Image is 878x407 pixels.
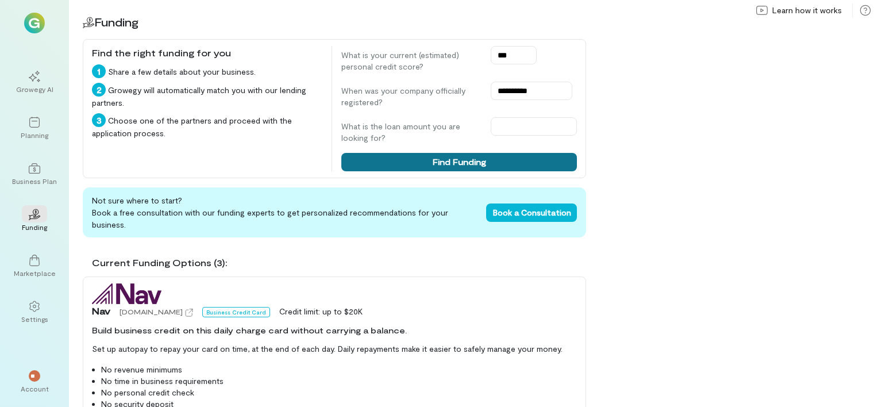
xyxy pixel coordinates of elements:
a: Marketplace [14,245,55,287]
a: Growegy AI [14,62,55,103]
button: Book a Consultation [486,203,577,222]
div: Not sure where to start? Book a free consultation with our funding experts to get personalized re... [83,187,586,237]
div: Growegy will automatically match you with our lending partners. [92,83,322,109]
label: What is your current (estimated) personal credit score? [341,49,479,72]
img: Nav [92,283,161,304]
div: Business Plan [12,176,57,186]
a: Planning [14,107,55,149]
li: No personal credit check [101,387,577,398]
li: No revenue minimums [101,364,577,375]
div: Current Funding Options (3): [92,256,586,270]
div: Planning [21,130,48,140]
a: Funding [14,199,55,241]
button: Find Funding [341,153,577,171]
div: Share a few details about your business. [92,64,322,78]
div: Business Credit Card [202,307,270,317]
p: Set up autopay to repay your card on time, at the end of each day. Daily repayments make it easie... [92,343,577,355]
a: [DOMAIN_NAME] [120,306,193,317]
div: Credit limit: up to $20K [279,306,363,317]
span: Book a Consultation [493,208,571,217]
span: [DOMAIN_NAME] [120,308,183,316]
div: Account [21,384,49,393]
div: Funding [22,222,47,232]
label: What is the loan amount you are looking for? [341,121,479,144]
div: Growegy AI [16,85,53,94]
span: Funding [94,15,138,29]
div: 1 [92,64,106,78]
li: No time in business requirements [101,375,577,387]
label: When was your company officially registered? [341,85,479,108]
div: 3 [92,113,106,127]
div: Find the right funding for you [92,46,322,60]
div: 2 [92,83,106,97]
a: Business Plan [14,153,55,195]
a: Settings [14,291,55,333]
div: Settings [21,314,48,324]
div: Choose one of the partners and proceed with the application process. [92,113,322,139]
span: Learn how it works [772,5,842,16]
span: Nav [92,304,110,318]
div: Marketplace [14,268,56,278]
div: Build business credit on this daily charge card without carrying a balance. [92,325,577,336]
